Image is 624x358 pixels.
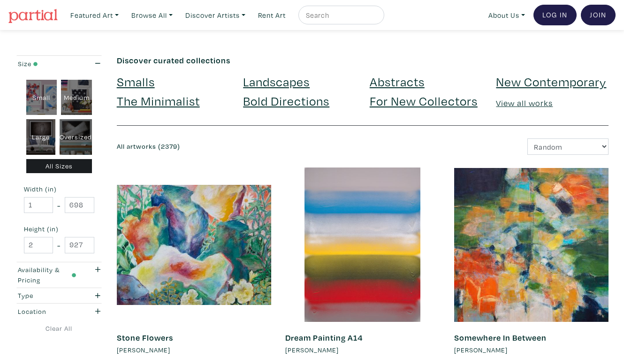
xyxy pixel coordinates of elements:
[61,80,92,115] div: Medium
[285,332,363,343] a: Dream Painting A14
[496,98,553,108] a: View all works
[533,5,577,25] a: Log In
[26,119,56,155] div: Large
[18,290,76,301] div: Type
[117,345,271,355] a: [PERSON_NAME]
[454,332,547,343] a: Somewhere In Between
[117,345,170,355] li: [PERSON_NAME]
[117,55,609,66] h6: Discover curated collections
[243,73,310,90] a: Landscapes
[24,186,94,192] small: Width (in)
[18,59,76,69] div: Size
[57,199,61,212] span: -
[60,119,92,155] div: Oversized
[181,6,250,25] a: Discover Artists
[57,239,61,251] span: -
[15,56,103,71] button: Size
[370,92,478,109] a: For New Collectors
[18,265,76,285] div: Availability & Pricing
[15,288,103,304] button: Type
[117,332,173,343] a: Stone Flowers
[254,6,290,25] a: Rent Art
[15,304,103,319] button: Location
[26,159,92,174] div: All Sizes
[305,9,375,21] input: Search
[117,92,200,109] a: The Minimalist
[484,6,529,25] a: About Us
[127,6,177,25] a: Browse All
[117,143,356,151] h6: All artworks (2379)
[15,323,103,334] a: Clear All
[285,345,339,355] li: [PERSON_NAME]
[26,80,57,115] div: Small
[117,73,155,90] a: Smalls
[243,92,329,109] a: Bold Directions
[66,6,123,25] a: Featured Art
[454,345,508,355] li: [PERSON_NAME]
[15,262,103,288] button: Availability & Pricing
[454,345,609,355] a: [PERSON_NAME]
[18,306,76,317] div: Location
[370,73,425,90] a: Abstracts
[24,226,94,232] small: Height (in)
[581,5,616,25] a: Join
[496,73,606,90] a: New Contemporary
[285,345,440,355] a: [PERSON_NAME]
